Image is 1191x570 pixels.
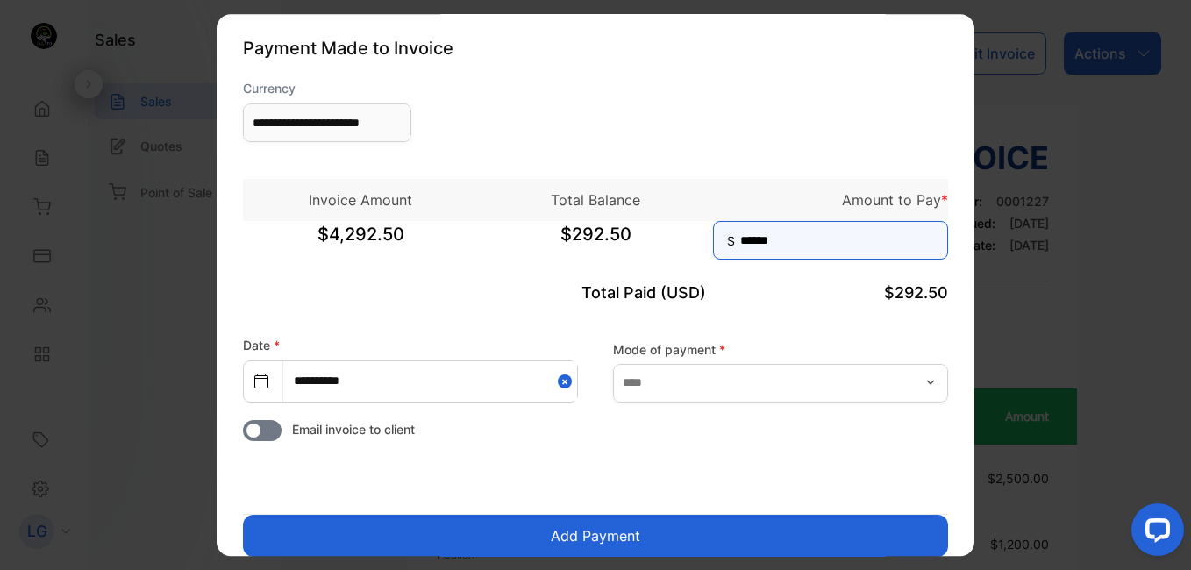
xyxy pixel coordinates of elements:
span: $292.50 [884,283,948,302]
span: Email invoice to client [292,420,415,438]
label: Mode of payment [613,340,948,359]
p: Total Paid (USD) [478,281,713,304]
span: $ [727,232,735,251]
p: Amount to Pay [713,189,948,210]
span: $4,292.50 [243,221,478,265]
p: Invoice Amount [243,189,478,210]
iframe: LiveChat chat widget [1117,496,1191,570]
p: Total Balance [478,189,713,210]
button: Add Payment [243,515,948,557]
p: Payment Made to Invoice [243,35,948,61]
span: $292.50 [478,221,713,265]
button: Close [558,361,577,401]
label: Currency [243,79,411,97]
label: Date [243,338,280,353]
